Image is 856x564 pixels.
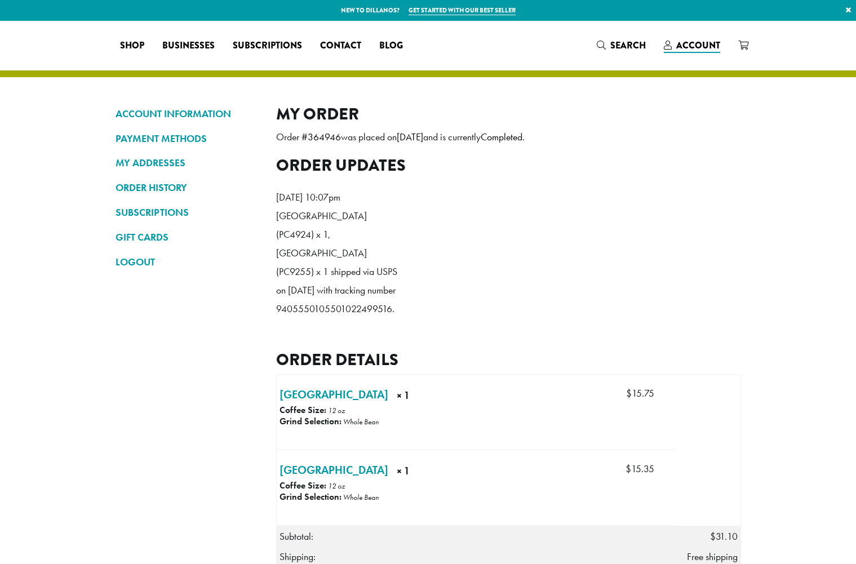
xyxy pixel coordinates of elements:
[120,39,144,53] span: Shop
[397,131,423,143] mark: [DATE]
[610,39,646,52] span: Search
[276,156,741,175] h2: Order updates
[397,464,465,481] strong: × 1
[343,417,379,427] p: Whole Bean
[626,463,654,475] bdi: 15.35
[116,228,259,247] a: GIFT CARDS
[328,406,345,415] p: 12 oz
[328,481,345,491] p: 12 oz
[626,463,631,475] span: $
[116,153,259,172] a: MY ADDRESSES
[676,39,720,52] span: Account
[379,39,403,53] span: Blog
[710,530,716,543] span: $
[276,350,741,370] h2: Order details
[276,188,406,207] p: [DATE] 10:07pm
[280,386,388,403] a: [GEOGRAPHIC_DATA]
[116,104,259,123] a: ACCOUNT INFORMATION
[116,252,259,272] a: LOGOUT
[343,492,379,502] p: Whole Bean
[276,104,741,124] h2: My Order
[588,36,655,55] a: Search
[276,128,741,146] p: Order # was placed on and is currently .
[233,39,302,53] span: Subscriptions
[280,415,341,427] strong: Grind Selection:
[280,461,388,478] a: [GEOGRAPHIC_DATA]
[481,131,522,143] mark: Completed
[116,129,259,148] a: PAYMENT METHODS
[409,6,516,15] a: Get started with our best seller
[320,39,361,53] span: Contact
[276,526,674,547] th: Subtotal:
[162,39,215,53] span: Businesses
[397,388,465,406] strong: × 1
[626,387,654,399] bdi: 15.75
[276,207,406,318] p: [GEOGRAPHIC_DATA] (PC4924) x 1, [GEOGRAPHIC_DATA] (PC9255) x 1 shipped via USPS on [DATE] with tr...
[116,203,259,222] a: SUBSCRIPTIONS
[710,530,738,543] span: 31.10
[280,404,326,416] strong: Coffee Size:
[280,479,326,491] strong: Coffee Size:
[280,491,341,503] strong: Grind Selection:
[626,387,632,399] span: $
[111,37,153,55] a: Shop
[116,178,259,197] a: ORDER HISTORY
[308,131,341,143] mark: 364946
